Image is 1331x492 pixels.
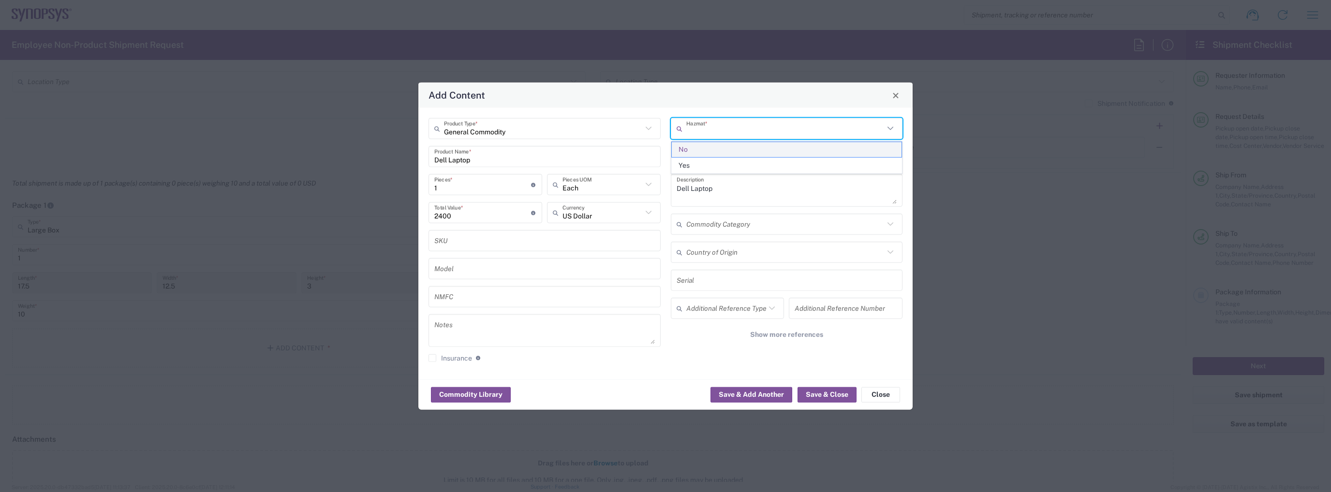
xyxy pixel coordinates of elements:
[431,387,511,402] button: Commodity Library
[889,88,902,102] button: Close
[861,387,900,402] button: Close
[429,88,485,102] h4: Add Content
[672,158,902,173] span: Yes
[710,387,792,402] button: Save & Add Another
[429,354,472,362] label: Insurance
[750,330,823,339] span: Show more references
[798,387,857,402] button: Save & Close
[672,142,902,157] span: No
